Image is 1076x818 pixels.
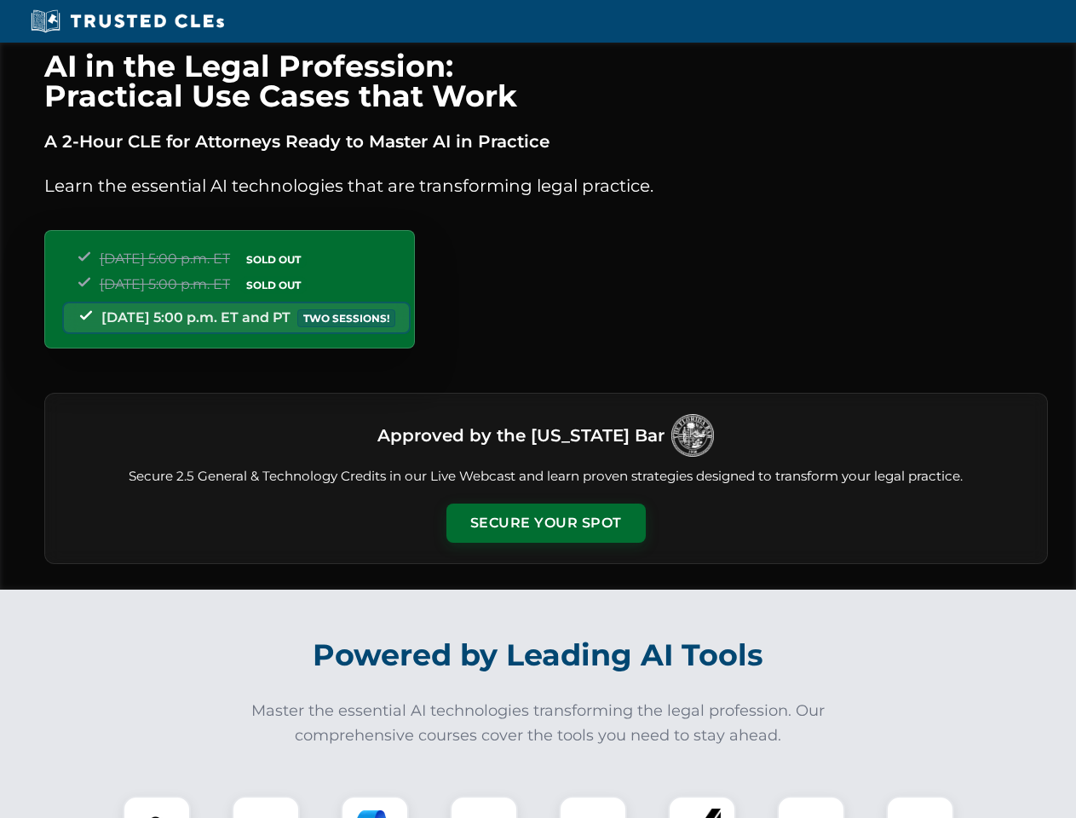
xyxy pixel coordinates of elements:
span: [DATE] 5:00 p.m. ET [100,251,230,267]
button: Secure Your Spot [446,504,646,543]
p: A 2-Hour CLE for Attorneys Ready to Master AI in Practice [44,128,1048,155]
span: SOLD OUT [240,276,307,294]
p: Learn the essential AI technologies that are transforming legal practice. [44,172,1048,199]
img: Trusted CLEs [26,9,229,34]
span: [DATE] 5:00 p.m. ET [100,276,230,292]
span: SOLD OUT [240,251,307,268]
p: Secure 2.5 General & Technology Credits in our Live Webcast and learn proven strategies designed ... [66,467,1027,487]
h1: AI in the Legal Profession: Practical Use Cases that Work [44,51,1048,111]
img: Logo [671,414,714,457]
p: Master the essential AI technologies transforming the legal profession. Our comprehensive courses... [240,699,837,748]
h2: Powered by Leading AI Tools [66,625,1010,685]
h3: Approved by the [US_STATE] Bar [377,420,665,451]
